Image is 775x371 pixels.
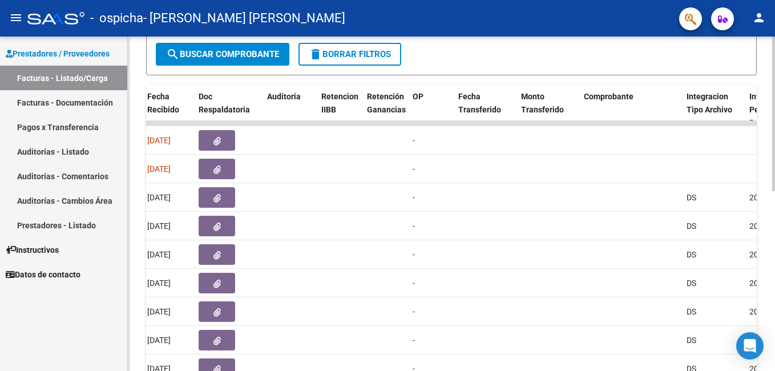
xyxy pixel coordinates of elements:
[413,279,415,288] span: -
[6,244,59,256] span: Instructivos
[6,268,80,281] span: Datos de contacto
[143,6,345,31] span: - [PERSON_NAME] [PERSON_NAME]
[413,136,415,145] span: -
[143,84,194,135] datatable-header-cell: Fecha Recibido
[147,250,171,259] span: [DATE]
[687,221,696,231] span: DS
[687,193,696,202] span: DS
[317,84,362,135] datatable-header-cell: Retencion IIBB
[521,92,564,114] span: Monto Transferido
[687,92,732,114] span: Integracion Tipo Archivo
[147,136,171,145] span: [DATE]
[309,47,322,61] mat-icon: delete
[267,92,301,101] span: Auditoria
[413,250,415,259] span: -
[736,332,764,360] div: Open Intercom Messenger
[263,84,317,135] datatable-header-cell: Auditoria
[413,164,415,174] span: -
[147,336,171,345] span: [DATE]
[147,279,171,288] span: [DATE]
[413,92,423,101] span: OP
[584,92,633,101] span: Comprobante
[752,11,766,25] mat-icon: person
[147,92,179,114] span: Fecha Recibido
[147,221,171,231] span: [DATE]
[687,279,696,288] span: DS
[156,43,289,66] button: Buscar Comprobante
[516,84,579,135] datatable-header-cell: Monto Transferido
[458,92,501,114] span: Fecha Transferido
[579,84,682,135] datatable-header-cell: Comprobante
[90,6,143,31] span: - ospicha
[166,47,180,61] mat-icon: search
[147,193,171,202] span: [DATE]
[166,49,279,59] span: Buscar Comprobante
[147,164,171,174] span: [DATE]
[687,307,696,316] span: DS
[413,336,415,345] span: -
[6,47,110,60] span: Prestadores / Proveedores
[687,336,696,345] span: DS
[147,307,171,316] span: [DATE]
[194,84,263,135] datatable-header-cell: Doc Respaldatoria
[687,250,696,259] span: DS
[413,193,415,202] span: -
[413,307,415,316] span: -
[9,11,23,25] mat-icon: menu
[454,84,516,135] datatable-header-cell: Fecha Transferido
[367,92,406,114] span: Retención Ganancias
[199,92,250,114] span: Doc Respaldatoria
[321,92,358,114] span: Retencion IIBB
[413,221,415,231] span: -
[298,43,401,66] button: Borrar Filtros
[309,49,391,59] span: Borrar Filtros
[362,84,408,135] datatable-header-cell: Retención Ganancias
[408,84,454,135] datatable-header-cell: OP
[682,84,745,135] datatable-header-cell: Integracion Tipo Archivo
